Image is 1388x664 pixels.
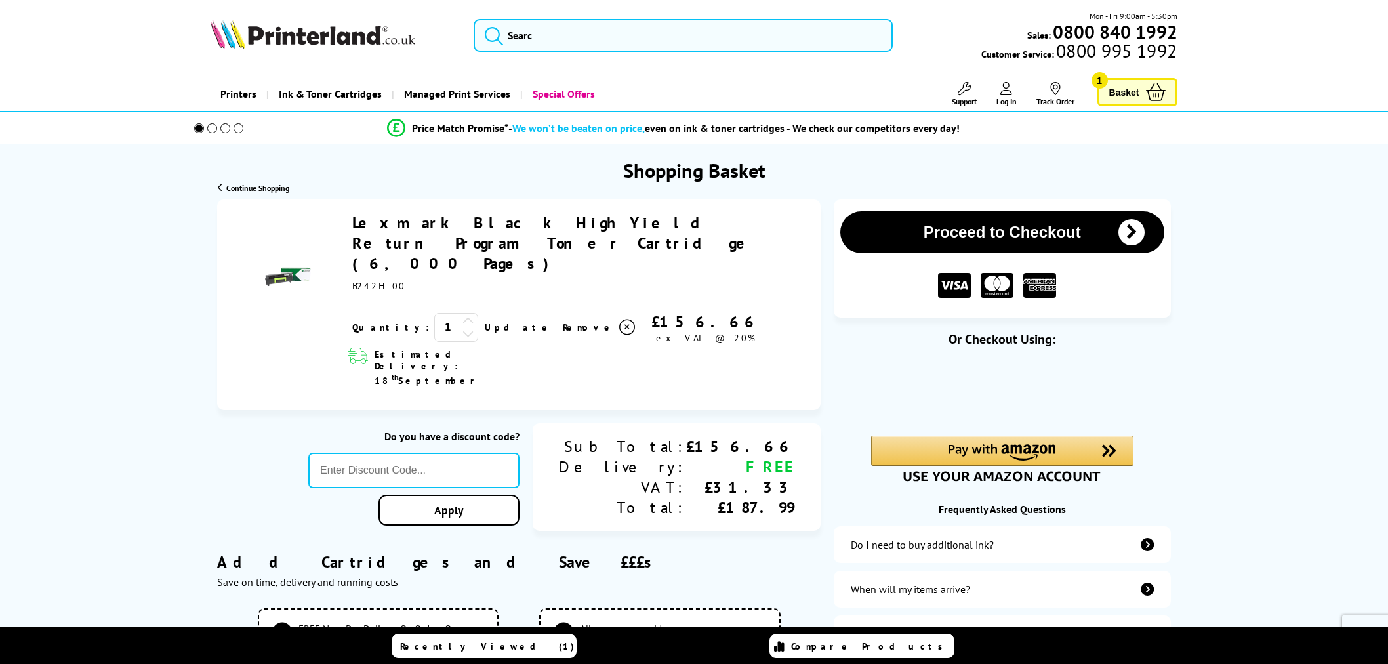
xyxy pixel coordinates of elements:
span: Quantity: [352,322,429,333]
a: Managed Print Services [392,77,520,111]
img: VISA [938,273,971,299]
span: Remove [563,322,615,333]
div: £31.33 [686,477,794,497]
img: American Express [1023,273,1056,299]
a: Compare Products [769,634,954,658]
a: Printers [211,77,266,111]
a: 0800 840 1992 [1051,26,1177,38]
iframe: PayPal [871,369,1133,413]
span: FREE Next Day Delivery On Orders Over £125 ex VAT* [298,623,485,648]
a: Ink & Toner Cartridges [266,77,392,111]
a: items-arrive [834,571,1171,608]
a: Log In [996,82,1017,106]
a: Apply [378,495,520,526]
span: Basket [1109,83,1139,101]
span: Continue Shopping [226,183,289,193]
span: Support [952,96,977,106]
div: Frequently Asked Questions [834,503,1171,516]
sup: th [392,372,398,382]
span: Compare Products [791,640,950,652]
a: Basket 1 [1097,78,1177,106]
span: 1 [1092,72,1108,89]
span: We won’t be beaten on price, [512,121,645,135]
a: Update [485,322,552,333]
a: Printerland Logo [211,20,457,51]
b: 0800 840 1992 [1053,20,1177,44]
div: Total: [559,497,686,518]
img: MASTER CARD [981,273,1013,299]
h1: Shopping Basket [623,157,765,183]
img: Printerland Logo [211,20,415,49]
span: ex VAT @ 20% [656,332,755,344]
div: £156.66 [686,436,794,457]
a: Track Order [1036,82,1074,106]
span: Sales: [1027,29,1051,41]
span: Price Match Promise* [412,121,508,135]
span: Recently Viewed (1) [400,640,575,652]
div: Save on time, delivery and running costs [217,575,820,589]
div: VAT: [559,477,686,497]
a: Special Offers [520,77,605,111]
span: Mon - Fri 9:00am - 5:30pm [1090,10,1177,22]
input: Enter Discount Code... [308,453,520,488]
div: Delivery: [559,457,686,477]
div: Do you have a discount code? [308,430,520,443]
div: FREE [686,457,794,477]
div: Do I need to buy additional ink? [851,538,994,551]
button: Proceed to Checkout [840,211,1164,253]
div: £156.66 [637,312,773,332]
div: Or Checkout Using: [834,331,1171,348]
a: Support [952,82,977,106]
a: Lexmark Black High Yield Return Program Toner Cartridge (6,000 Pages) [352,213,758,274]
a: Delete item from your basket [563,318,637,337]
div: Sub Total: [559,436,686,457]
img: Lexmark Black High Yield Return Program Toner Cartridge (6,000 Pages) [265,254,311,300]
div: Amazon Pay - Use your Amazon account [871,436,1133,482]
span: Log In [996,96,1017,106]
span: Ink & Toner Cartridges [279,77,382,111]
span: Estimated Delivery: 18 September [375,348,535,386]
div: - even on ink & toner cartridges - We check our competitors every day! [508,121,960,135]
div: Add Cartridges and Save £££s [217,532,820,608]
li: modal_Promise [176,117,1171,140]
a: Continue Shopping [218,183,289,193]
a: Recently Viewed (1) [392,634,577,658]
div: £187.99 [686,497,794,518]
span: Customer Service: [981,45,1177,60]
input: Searc [474,19,893,52]
span: B242H00 [352,280,405,292]
span: 0800 995 1992 [1054,45,1177,57]
span: All our toner cartridges protect your warranty [580,623,766,648]
a: additional-ink [834,526,1171,563]
div: When will my items arrive? [851,583,970,596]
a: additional-cables [834,615,1171,652]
